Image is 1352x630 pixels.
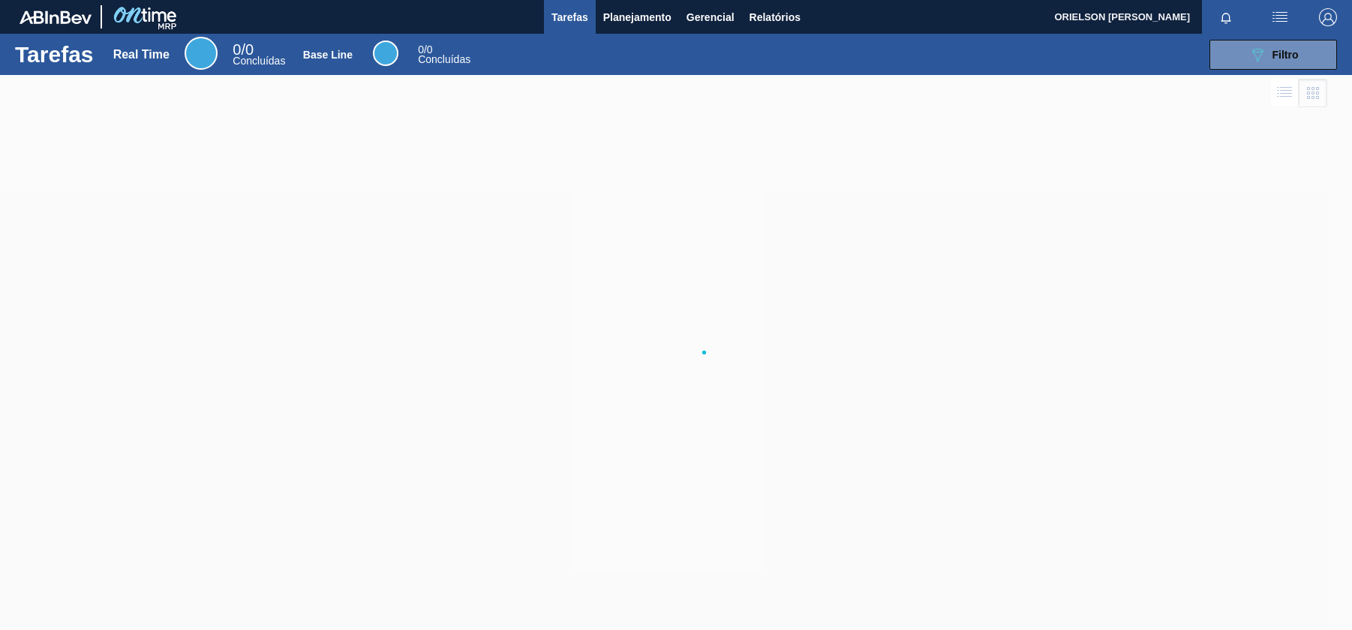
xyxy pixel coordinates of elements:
span: 0 [233,41,241,58]
div: Base Line [373,40,398,66]
div: Base Line [418,45,470,64]
span: Filtro [1272,49,1299,61]
span: / 0 [418,43,432,55]
span: Concluídas [233,55,285,67]
span: / 0 [233,41,254,58]
button: Notificações [1202,7,1250,28]
span: Gerencial [687,8,735,26]
div: Real Time [113,48,170,61]
img: userActions [1271,8,1289,26]
span: Relatórios [750,8,801,26]
div: Real Time [185,37,218,70]
span: 0 [418,43,424,55]
span: Concluídas [418,53,470,65]
span: Planejamento [603,8,671,26]
img: TNhmsLtSVTkK8tSr43FrP2fwEKptu5GPRR3wAAAABJRU5ErkJggg== [20,10,92,24]
h1: Tarefas [15,46,94,63]
div: Real Time [233,43,285,66]
span: Tarefas [551,8,588,26]
img: Logout [1319,8,1337,26]
div: Base Line [303,49,353,61]
button: Filtro [1209,40,1337,70]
